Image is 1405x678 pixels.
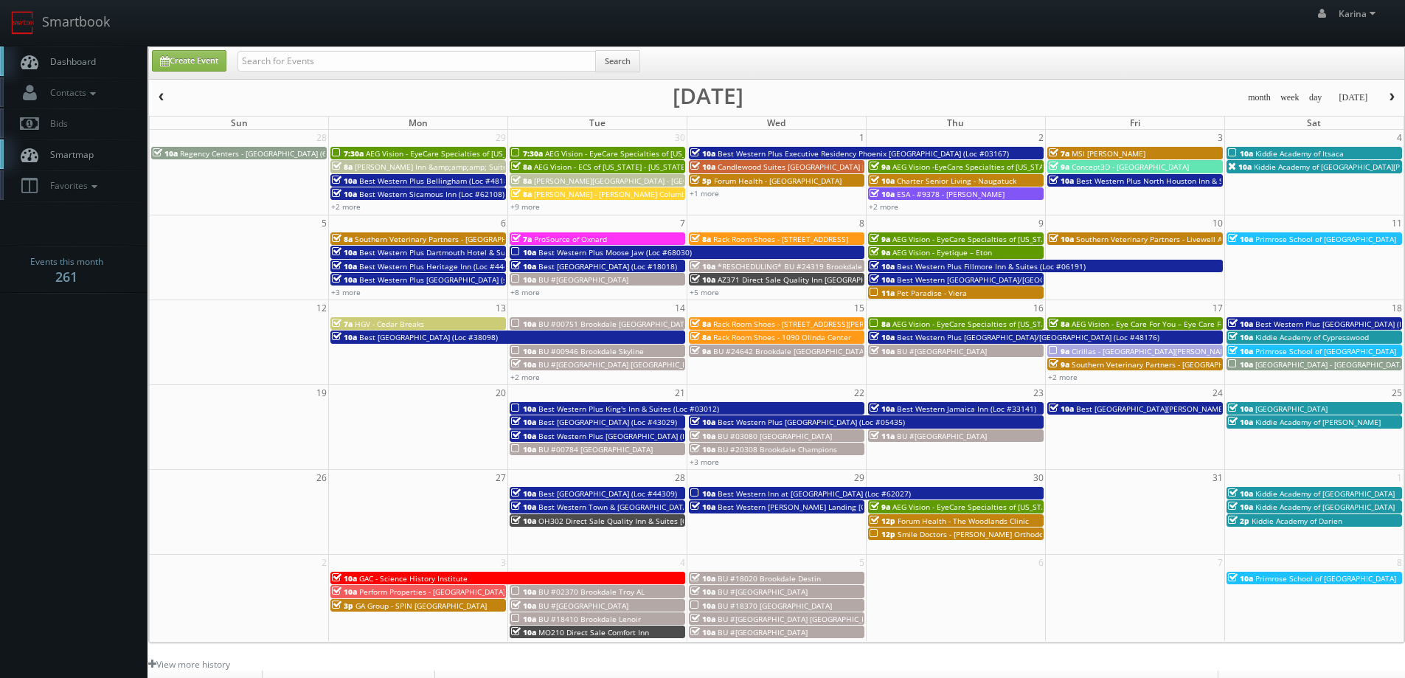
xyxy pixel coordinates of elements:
span: 1 [1395,470,1404,485]
span: 25 [1390,385,1404,401]
span: 4 [1395,130,1404,145]
span: Regency Centers - [GEOGRAPHIC_DATA] (63020) [180,148,347,159]
button: week [1275,89,1305,107]
span: 10a [511,431,536,441]
span: Best Western Plus Executive Residency Phoenix [GEOGRAPHIC_DATA] (Loc #03167) [718,148,1009,159]
span: ESA - #9378 - [PERSON_NAME] [897,189,1005,199]
span: 10a [1228,404,1253,414]
span: MO210 Direct Sale Comfort Inn [538,627,649,637]
span: 10a [690,162,715,172]
h2: [DATE] [673,89,743,103]
span: Charter Senior Living - Naugatuck [897,176,1016,186]
span: BU #00751 Brookdale [GEOGRAPHIC_DATA] [538,319,691,329]
span: BU #[GEOGRAPHIC_DATA] [538,601,628,611]
span: 10a [1228,319,1253,329]
span: BU #[GEOGRAPHIC_DATA] [718,627,808,637]
span: Best Western Plus [GEOGRAPHIC_DATA] (Loc #44729) [538,431,726,441]
span: *RESCHEDULING* BU #24319 Brookdale [GEOGRAPHIC_DATA] [718,261,937,271]
span: 10a [1228,417,1253,427]
span: BU #00946 Brookdale Skyline [538,346,644,356]
span: 10a [1049,176,1074,186]
span: 8 [1395,555,1404,570]
span: 11 [1390,215,1404,231]
span: 9a [870,247,890,257]
span: Southern Veterinary Partners - Livewell Animal Urgent Care of [GEOGRAPHIC_DATA] [1076,234,1370,244]
span: Best Western Plus Moose Jaw (Loc #68030) [538,247,692,257]
span: 1 [858,130,866,145]
span: 10a [690,148,715,159]
span: Cirillas - [GEOGRAPHIC_DATA][PERSON_NAME] ([STREET_ADDRESS]) [1072,346,1306,356]
span: BU #18020 Brookdale Destin [718,573,821,584]
span: 7a [511,234,532,244]
span: 10a [1228,162,1252,172]
span: 29 [853,470,866,485]
span: 10a [332,274,357,285]
span: 31 [1211,470,1224,485]
span: Southern Veterinary Partners - [GEOGRAPHIC_DATA] [1072,359,1255,370]
span: 10a [511,417,536,427]
span: 10a [690,627,715,637]
span: 10a [511,359,536,370]
span: 9a [870,162,890,172]
span: 5 [320,215,328,231]
span: 8 [858,215,866,231]
span: 10a [690,573,715,584]
span: Kiddie Academy of Cypresswood [1255,332,1369,342]
span: Perform Properties - [GEOGRAPHIC_DATA] [359,587,505,597]
span: Wed [767,117,785,129]
span: 10a [511,274,536,285]
span: 10a [1228,332,1253,342]
span: 18 [1390,300,1404,316]
span: 26 [315,470,328,485]
span: 9a [870,234,890,244]
span: GAC - Science History Institute [359,573,468,584]
span: 10a [511,601,536,611]
span: BU #[GEOGRAPHIC_DATA] [GEOGRAPHIC_DATA] [538,359,703,370]
span: Southern Veterinary Partners - [GEOGRAPHIC_DATA] [355,234,538,244]
span: Best Western Plus Bellingham (Loc #48188) [359,176,515,186]
span: Best [GEOGRAPHIC_DATA][PERSON_NAME] (Loc #32091) [1076,404,1273,414]
span: Best Western Plus King's Inn & Suites (Loc #03012) [538,404,719,414]
a: +2 more [331,201,361,212]
span: 3 [499,555,507,570]
span: Best Western [GEOGRAPHIC_DATA]/[GEOGRAPHIC_DATA] (Loc #05785) [897,274,1142,285]
span: 6 [499,215,507,231]
span: Best Western Town & [GEOGRAPHIC_DATA] (Loc #05423) [538,502,738,512]
span: BU #24642 Brookdale [GEOGRAPHIC_DATA] [GEOGRAPHIC_DATA] [713,346,940,356]
span: 8a [511,162,532,172]
span: Dashboard [43,55,96,68]
span: [PERSON_NAME] Inn &amp;amp;amp; Suites [PERSON_NAME] [355,162,572,172]
span: [PERSON_NAME] - [PERSON_NAME] Columbus Circle [534,189,716,199]
span: Fri [1130,117,1140,129]
span: 8a [332,234,353,244]
span: 3p [332,601,353,611]
span: 8a [690,319,711,329]
span: BU #20308 Brookdale Champions [718,444,837,454]
span: Primrose School of [GEOGRAPHIC_DATA] [1255,573,1396,584]
span: 9a [1049,346,1069,356]
span: 10a [1228,502,1253,512]
span: Sat [1307,117,1321,129]
span: Sun [231,117,248,129]
span: 10a [1228,148,1253,159]
span: 10a [690,261,715,271]
span: 7 [679,215,687,231]
a: +9 more [510,201,540,212]
span: Rack Room Shoes - 1090 Olinda Center [713,332,851,342]
span: 10a [1228,573,1253,584]
span: Best Western Plus [GEOGRAPHIC_DATA] (Loc #05435) [718,417,905,427]
span: BU #[GEOGRAPHIC_DATA] [897,346,987,356]
span: AEG Vision - EyeCare Specialties of [US_STATE] – [PERSON_NAME] Eye Care [892,234,1156,244]
span: 10a [511,444,536,454]
span: 9a [870,502,890,512]
span: Kiddie Academy of [GEOGRAPHIC_DATA] [1255,488,1395,499]
a: +2 more [1048,372,1078,382]
span: 7:30a [332,148,364,159]
span: 10 [1211,215,1224,231]
span: 9 [1037,215,1045,231]
a: View more history [148,658,230,671]
span: 10a [690,587,715,597]
span: Best [GEOGRAPHIC_DATA] (Loc #18018) [538,261,677,271]
span: 10a [690,488,715,499]
span: 10a [1228,346,1253,356]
